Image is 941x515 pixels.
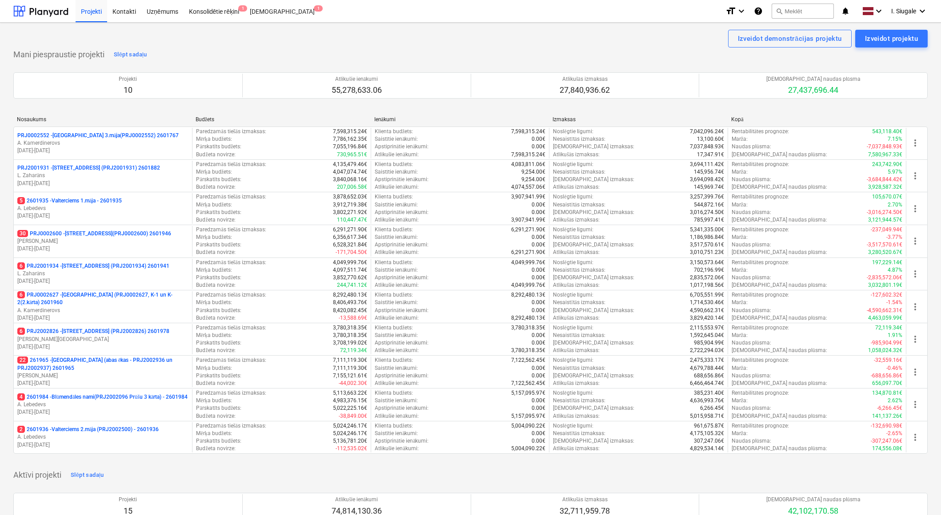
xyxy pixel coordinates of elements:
[17,357,188,372] p: 261965 - [GEOGRAPHIC_DATA] (abas ēkas - PRJ2002936 un PRJ2002937) 2601965
[196,193,266,201] p: Paredzamās tiešās izmaksas :
[897,472,941,515] iframe: Chat Widget
[17,393,188,416] div: 42601984 -Blūmendāles nami(PRJ2002096 Prūšu 3 kārta) - 2601984A. Lebedevs[DATE]-[DATE]
[333,209,367,216] p: 3,802,271.92€
[766,85,861,95] p: 27,437,696.44
[888,168,902,176] p: 5.97%
[17,230,188,253] div: 30PRJ0002600 -[STREET_ADDRESS](PRJ0002600) 2601946[PERSON_NAME][DATE]-[DATE]
[511,249,545,256] p: 6,291,271.90€
[553,266,605,274] p: Nesaistītās izmaksas :
[511,151,545,158] p: 7,598,315.24€
[553,324,593,332] p: Noslēgtie līgumi :
[872,161,902,168] p: 243,742.90€
[333,128,367,135] p: 7,598,315.24€
[731,116,903,123] div: Kopā
[732,226,789,234] p: Rentabilitātes prognoze :
[553,143,634,151] p: [DEMOGRAPHIC_DATA] izmaksas :
[17,291,25,298] span: 6
[375,259,413,266] p: Klienta budžets :
[690,226,724,234] p: 5,341,335.00€
[841,6,850,16] i: notifications
[732,201,748,209] p: Marža :
[17,401,188,408] p: A. Lebedevs
[690,241,724,249] p: 3,517,570.61€
[196,168,232,176] p: Mērķa budžets :
[872,259,902,266] p: 197,229.14€
[867,307,902,314] p: -4,590,662.31€
[690,307,724,314] p: 4,590,662.31€
[511,291,545,299] p: 8,292,480.13€
[17,372,188,380] p: [PERSON_NAME]
[17,180,188,187] p: [DATE] - [DATE]
[17,426,159,433] p: 2601936 - Valterciems 2.māja (PRJ2002500) - 2601936
[532,209,545,216] p: 0.00€
[553,307,634,314] p: [DEMOGRAPHIC_DATA] izmaksas :
[865,33,918,44] div: Izveidot projektu
[532,135,545,143] p: 0.00€
[375,241,429,249] p: Apstiprinātie ienākumi :
[375,151,419,158] p: Atlikušie ienākumi :
[17,314,188,322] p: [DATE] - [DATE]
[13,49,104,60] p: Mani piespraustie projekti
[732,193,789,201] p: Rentabilitātes prognoze :
[553,226,593,234] p: Noslēgtie līgumi :
[314,5,323,12] span: 1
[333,143,367,151] p: 7,055,196.84€
[119,85,137,95] p: 10
[375,307,429,314] p: Apstiprinātie ienākumi :
[375,291,413,299] p: Klienta budžets :
[532,201,545,209] p: 0.00€
[553,161,593,168] p: Noslēgtie līgumi :
[732,314,827,322] p: [DEMOGRAPHIC_DATA] naudas plūsma :
[871,226,902,234] p: -237,049.94€
[868,151,902,158] p: 7,580,967.33€
[732,324,789,332] p: Rentabilitātes prognoze :
[337,151,367,158] p: 730,965.51€
[375,193,413,201] p: Klienta budžets :
[690,291,724,299] p: 6,705,551.99€
[553,183,600,191] p: Atlikušās izmaksas :
[553,314,600,322] p: Atlikušās izmaksas :
[868,183,902,191] p: 3,928,587.32€
[375,281,419,289] p: Atlikušie ienākumi :
[333,274,367,281] p: 3,852,770.62€
[694,201,724,209] p: 544,872.16€
[732,183,827,191] p: [DEMOGRAPHIC_DATA] naudas plūsma :
[553,201,605,209] p: Nesaistītās izmaksas :
[553,216,600,224] p: Atlikušās izmaksas :
[17,262,188,285] div: 6PRJ2001934 -[STREET_ADDRESS] (PRJ2001934) 2601941L. Zaharāns[DATE]-[DATE]
[17,230,171,238] p: PRJ0002600 - [STREET_ADDRESS](PRJ0002600) 2601946
[690,143,724,151] p: 7,037,848.93€
[910,203,921,214] span: more_vert
[732,234,748,241] p: Marža :
[333,266,367,274] p: 4,097,511.74€
[17,116,188,123] div: Nosaukums
[532,307,545,314] p: 0.00€
[868,216,902,224] p: 3,121,944.57€
[872,193,902,201] p: 105,670.07€
[333,226,367,234] p: 6,291,271.90€
[332,75,382,83] p: Atlikušie ienākumi
[196,176,241,183] p: Pārskatīts budžets :
[732,176,771,183] p: Naudas plūsma :
[333,307,367,314] p: 8,420,082.45€
[336,249,367,256] p: -171,704.50€
[511,314,545,322] p: 8,292,480.13€
[690,314,724,322] p: 3,829,420.14€
[17,336,188,343] p: [PERSON_NAME][GEOGRAPHIC_DATA]
[17,328,25,335] span: 6
[553,128,593,135] p: Noslēgtie līgumi :
[196,281,235,289] p: Budžeta novirze :
[17,164,188,187] div: PRJ2001931 -[STREET_ADDRESS] (PRJ2001931) 2601882L. Zaharāns[DATE]-[DATE]
[754,6,763,16] i: Zināšanu pamats
[690,128,724,135] p: 7,042,096.24€
[68,468,106,482] button: Slēpt sadaļu
[17,408,188,416] p: [DATE] - [DATE]
[17,230,28,237] span: 30
[196,291,266,299] p: Paredzamās tiešās izmaksas :
[333,176,367,183] p: 3,840,068.16€
[375,324,413,332] p: Klienta budžets :
[17,147,188,154] p: [DATE] - [DATE]
[732,299,748,306] p: Marža :
[694,266,724,274] p: 702,196.99€
[375,234,418,241] p: Saistītie ienākumi :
